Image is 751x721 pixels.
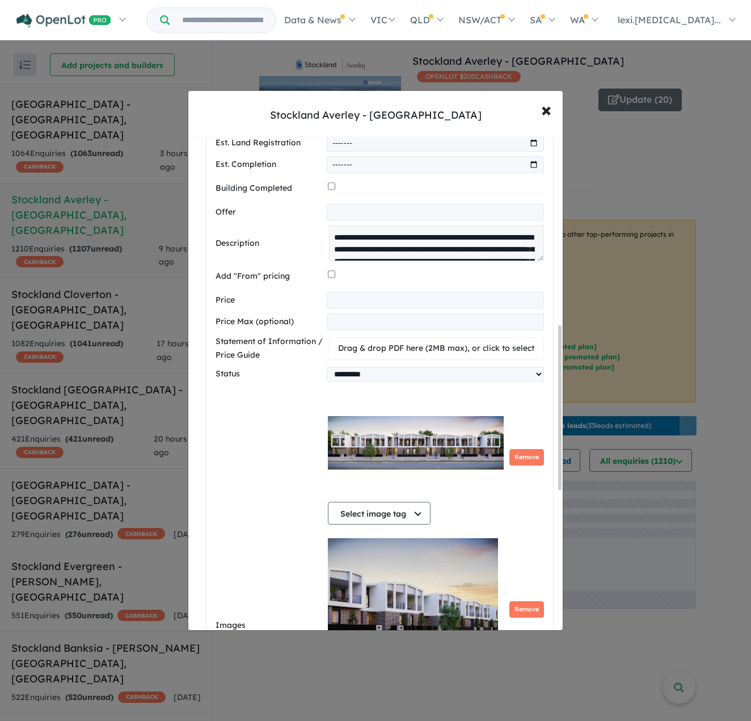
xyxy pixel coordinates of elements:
label: Add "From" pricing [216,270,323,283]
label: Est. Land Registration [216,136,322,150]
button: Remove [509,601,544,618]
button: Select image tag [328,502,431,525]
label: Price [216,294,322,307]
span: Drag & drop PDF here (2MB max), or click to select [338,343,534,353]
img: Stockland Averley - Nar Nar Goon North - Lot Murano 20R [328,538,498,652]
img: Stockland Averley - Nar Nar Goon North - Lot Murano 20R [328,386,504,500]
label: Status [216,367,322,381]
label: Images [216,619,323,632]
label: Price Max (optional) [216,315,322,329]
label: Offer [216,206,322,219]
span: lexi.[MEDICAL_DATA]... [618,14,721,26]
label: Building Completed [216,182,323,195]
span: × [541,97,551,121]
label: Est. Completion [216,158,322,171]
div: Stockland Averley - [GEOGRAPHIC_DATA] [270,108,482,123]
label: Statement of Information / Price Guide [216,335,323,362]
label: Description [216,237,324,250]
button: Remove [509,449,544,466]
img: Openlot PRO Logo White [16,14,111,28]
input: Try estate name, suburb, builder or developer [172,8,273,32]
